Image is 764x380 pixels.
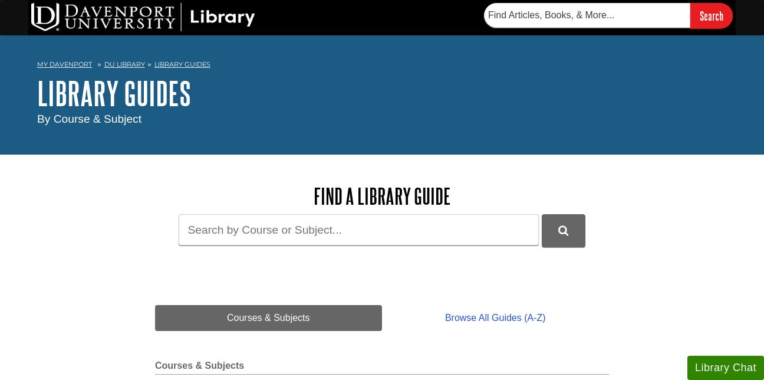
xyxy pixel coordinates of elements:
a: DU Library [104,60,145,68]
a: Browse All Guides (A-Z) [382,305,609,331]
h2: Courses & Subjects [155,361,609,375]
button: Library Chat [687,356,764,380]
img: DU Library [31,3,255,31]
input: Search by Course or Subject... [179,214,539,245]
form: Searches DU Library's articles, books, and more [484,3,733,28]
input: Search [690,3,733,28]
input: Find Articles, Books, & More... [484,3,690,28]
a: Library Guides [154,60,210,68]
nav: breadcrumb [37,57,727,76]
h1: Library Guides [37,76,727,111]
i: Search Library Guides [558,225,568,236]
h2: Find a Library Guide [155,184,609,208]
a: My Davenport [37,60,92,70]
div: By Course & Subject [37,111,727,128]
a: Courses & Subjects [155,305,382,331]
